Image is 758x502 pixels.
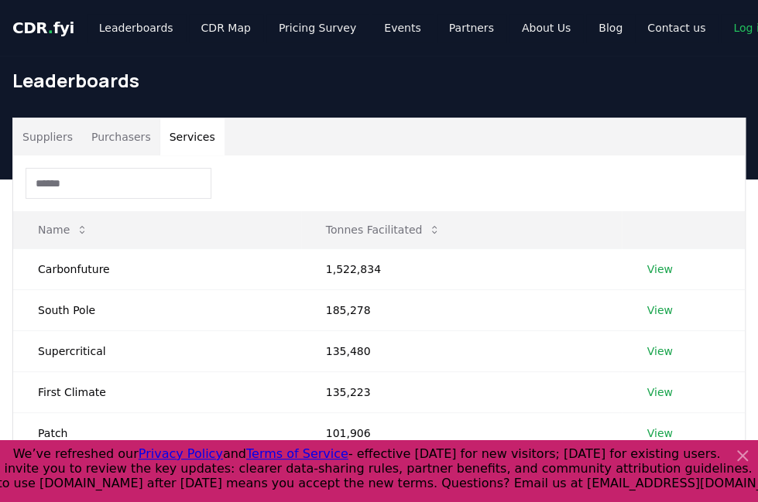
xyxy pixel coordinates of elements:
td: 135,223 [301,371,623,412]
h1: Leaderboards [12,68,746,93]
button: Tonnes Facilitated [314,214,454,245]
td: 135,480 [301,330,623,371]
nav: Main [87,14,635,42]
a: View [647,261,672,277]
a: About Us [509,14,583,42]
td: 185,278 [301,289,623,330]
a: CDR Map [189,14,263,42]
td: Carbonfuture [13,248,301,289]
td: 1,522,834 [301,248,623,289]
a: View [647,302,672,318]
td: Supercritical [13,330,301,371]
td: First Climate [13,371,301,412]
button: Name [26,214,101,245]
button: Purchasers [82,118,160,155]
a: Contact us [635,14,718,42]
td: 101,906 [301,412,623,453]
button: Services [160,118,225,155]
a: View [647,425,672,441]
a: Events [372,14,433,42]
td: Patch [13,412,301,453]
span: CDR fyi [12,19,74,37]
button: Suppliers [13,118,82,155]
a: Partners [437,14,506,42]
a: Leaderboards [87,14,186,42]
span: . [48,19,53,37]
a: View [647,384,672,400]
a: CDR.fyi [12,17,74,39]
td: South Pole [13,289,301,330]
a: View [647,343,672,359]
a: Blog [586,14,635,42]
a: Pricing Survey [266,14,369,42]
